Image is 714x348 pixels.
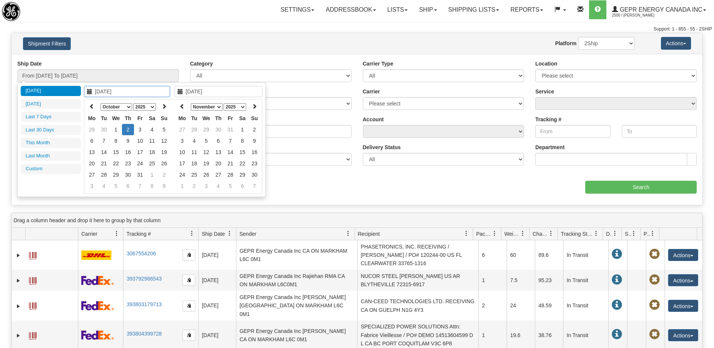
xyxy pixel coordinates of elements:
[126,250,156,256] a: 3067554206
[585,181,697,194] input: Search
[158,169,170,180] td: 2
[15,252,22,259] a: Expand
[146,147,158,158] td: 18
[126,331,161,337] a: 393804399728
[183,275,195,286] button: Copy to clipboard
[363,116,384,123] label: Account
[443,0,505,19] a: Shipping lists
[507,291,535,320] td: 24
[134,113,146,124] th: Fr
[81,230,97,238] span: Carrier
[110,147,122,158] td: 15
[200,180,212,192] td: 3
[625,230,631,238] span: Shipment Issues
[200,113,212,124] th: We
[561,230,594,238] span: Tracking Status
[649,300,660,310] span: Pickup Not Assigned
[98,124,110,135] td: 30
[488,227,501,240] a: Packages filter column settings
[110,113,122,124] th: We
[535,270,563,291] td: 95.23
[382,0,413,19] a: Lists
[81,301,114,310] img: 2 - FedEx Express®
[224,147,236,158] td: 14
[158,147,170,158] td: 19
[622,125,697,138] input: To
[248,169,260,180] td: 30
[176,147,188,158] td: 10
[98,147,110,158] td: 14
[86,147,98,158] td: 13
[248,180,260,192] td: 7
[12,213,702,228] div: grid grouping header
[146,135,158,147] td: 11
[612,249,622,259] span: In Transit
[98,169,110,180] td: 28
[176,135,188,147] td: 3
[134,169,146,180] td: 31
[236,180,248,192] td: 6
[21,125,81,135] li: Last 30 Days
[236,135,248,147] td: 8
[248,124,260,135] td: 2
[86,180,98,192] td: 3
[363,60,393,67] label: Carrier Type
[535,240,563,270] td: 89.6
[545,227,557,240] a: Charge filter column settings
[612,329,622,340] span: In Transit
[236,113,248,124] th: Sa
[86,113,98,124] th: Mo
[555,40,577,47] label: Platform
[460,227,473,240] a: Recipient filter column settings
[236,124,248,135] td: 1
[200,158,212,169] td: 19
[198,291,236,320] td: [DATE]
[29,274,37,286] a: Label
[533,230,548,238] span: Charge
[627,227,640,240] a: Shipment Issues filter column settings
[224,180,236,192] td: 5
[146,113,158,124] th: Sa
[2,2,20,21] img: logo2500.jpg
[21,151,81,161] li: Last Month
[188,180,200,192] td: 2
[236,270,357,291] td: GEPR Energy Canada Inc Rajiehan RMA CA ON MARKHAM L6C0M1
[212,113,224,124] th: Th
[507,240,535,270] td: 60
[357,291,478,320] td: CAN-CEED TECHNOLOGIES LTD. RECEIVING CA ON GUELPH N1G 4Y3
[122,158,134,169] td: 23
[15,302,22,310] a: Expand
[110,180,122,192] td: 5
[618,6,702,13] span: GEPR Energy Canada Inc
[535,88,554,95] label: Service
[81,330,114,340] img: 2 - FedEx Express®
[122,124,134,135] td: 2
[606,230,612,238] span: Delivery Status
[590,227,603,240] a: Tracking Status filter column settings
[126,301,161,307] a: 393803179713
[183,300,195,311] button: Copy to clipboard
[516,227,529,240] a: Weight filter column settings
[188,113,200,124] th: Tu
[239,230,256,238] span: Sender
[188,147,200,158] td: 11
[134,147,146,158] td: 17
[98,180,110,192] td: 4
[535,125,610,138] input: From
[158,113,170,124] th: Su
[612,275,622,285] span: In Transit
[236,240,357,270] td: GEPR Energy Canada Inc CA ON MARKHAM L6C 0M1
[122,180,134,192] td: 6
[478,240,507,270] td: 6
[188,124,200,135] td: 28
[158,158,170,169] td: 26
[612,12,668,19] span: 2500 / [PERSON_NAME]
[644,230,650,238] span: Pickup Status
[668,274,698,286] button: Actions
[158,124,170,135] td: 5
[146,180,158,192] td: 8
[649,329,660,340] span: Pickup Not Assigned
[649,275,660,285] span: Pickup Not Assigned
[212,180,224,192] td: 4
[363,88,380,95] label: Carrier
